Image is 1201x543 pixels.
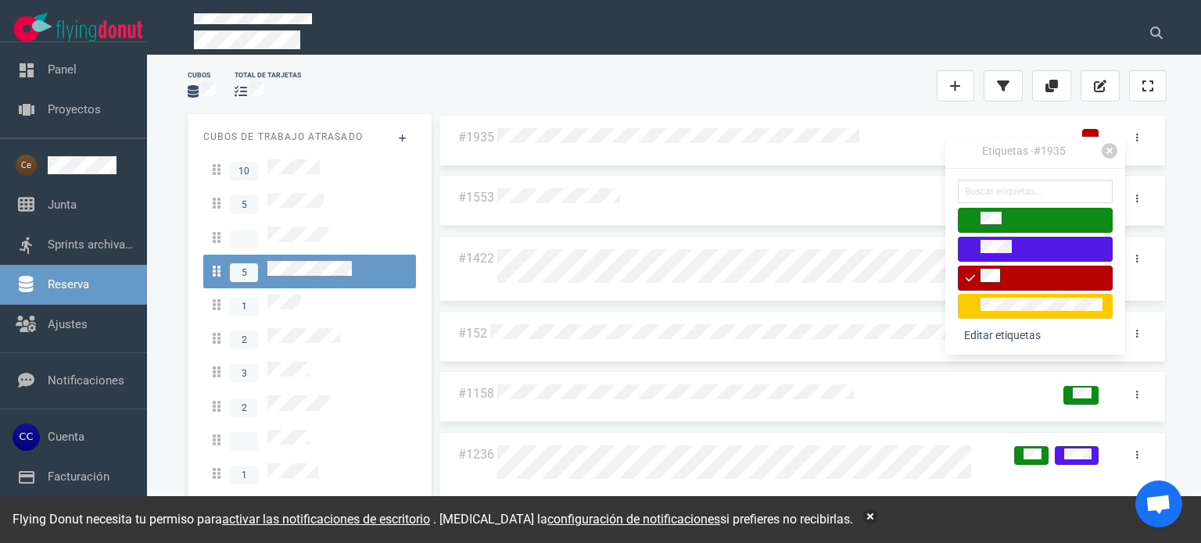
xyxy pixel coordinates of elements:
font: 5 [242,267,247,278]
a: Facturación [48,470,109,484]
div: Chat abierto [1135,480,1182,527]
a: Ajustes [48,317,88,331]
font: #1935 [1034,145,1066,157]
a: Sprints archivados [48,238,145,252]
a: 10 [203,153,416,187]
a: 5 [203,187,416,220]
img: Logotipo de texto de Flying Donut [56,20,142,41]
font: Cubos [188,71,210,79]
a: 2 [203,322,416,355]
font: si prefieres no recibirlas. [720,512,853,527]
a: configuración de notificaciones [547,512,720,527]
a: 3 [203,355,416,389]
font: activar las notificaciones de escritorio [222,512,430,527]
font: 3 [242,368,247,379]
font: 2 [242,402,247,413]
font: total de tarjetas [235,71,301,79]
a: #1236 [458,447,494,462]
a: 5 [203,255,416,288]
a: #1158 [458,386,494,401]
font: 5 [242,199,247,210]
font: Flying Donut necesita tu permiso para [13,512,222,527]
font: 1 [242,470,247,480]
a: Junta [48,198,77,212]
input: Buscar etiquetas... [958,180,1113,203]
font: 1 [242,301,247,312]
a: #1422 [458,251,494,266]
a: #1935 [458,130,494,145]
a: Reserva [48,277,89,291]
font: Cubos de trabajo atrasado [203,131,363,142]
a: 2 [203,389,416,423]
font: Editar etiquetas [964,329,1041,341]
a: Proyectos [48,102,101,116]
font: 2 [242,334,247,345]
a: 1 [203,457,416,491]
font: 10 [238,166,249,177]
a: 1 [203,288,416,322]
font: . [MEDICAL_DATA] la [433,512,547,527]
a: #152 [458,326,487,341]
a: #1553 [458,190,494,205]
a: Panel [48,63,77,77]
font: Etiquetas · [982,145,1034,157]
